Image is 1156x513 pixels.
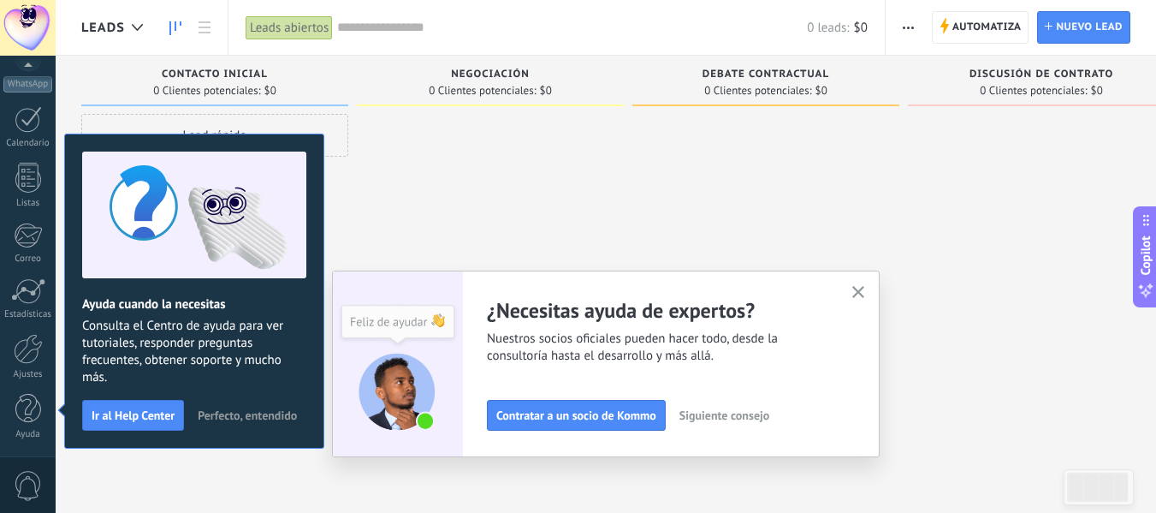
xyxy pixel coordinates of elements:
button: Más [896,11,921,44]
span: Debate contractual [702,69,829,81]
h2: ¿Necesitas ayuda de expertos? [487,297,831,324]
div: Ayuda [3,429,53,440]
span: $0 [815,86,827,96]
span: Discusión de contrato [969,69,1113,81]
a: Leads [161,11,190,45]
span: Ir al Help Center [92,409,175,421]
div: Leads abiertos [246,15,333,40]
div: Debate contractual [641,69,891,83]
a: Lista [190,11,219,45]
span: Contratar a un socio de Kommo [496,409,656,421]
div: WhatsApp [3,76,52,92]
button: Perfecto, entendido [190,403,305,428]
span: $0 [854,20,868,36]
div: Negociación [365,69,615,83]
span: Copilot [1137,236,1154,275]
span: Negociación [451,69,530,81]
button: Contratar a un socio de Kommo [487,400,666,431]
a: Automatiza [932,11,1029,44]
div: Lead rápido [81,114,348,157]
span: 0 Clientes potenciales: [153,86,260,96]
button: Siguiente consejo [672,403,777,428]
span: Nuevo lead [1056,12,1123,43]
span: Siguiente consejo [679,409,769,421]
span: $0 [264,86,276,96]
div: Calendario [3,138,53,149]
span: 0 Clientes potenciales: [704,86,811,96]
span: Automatiza [952,12,1022,43]
h2: Ayuda cuando la necesitas [82,296,306,313]
div: Contacto inicial [90,69,340,83]
span: Nuestros socios oficiales pueden hacer todo, desde la consultoría hasta el desarrollo y más allá. [487,331,831,365]
div: Ajustes [3,369,53,380]
button: Ir al Help Center [82,400,184,431]
span: 0 leads: [807,20,849,36]
span: Perfecto, entendido [198,409,297,421]
span: Leads [81,20,125,36]
span: $0 [540,86,552,96]
div: Estadísticas [3,309,53,320]
span: $0 [1091,86,1103,96]
span: Contacto inicial [162,69,268,81]
div: Listas [3,198,53,209]
div: Correo [3,254,53,265]
span: 0 Clientes potenciales: [429,86,536,96]
a: Nuevo lead [1037,11,1130,44]
span: 0 Clientes potenciales: [980,86,1087,96]
span: Consulta el Centro de ayuda para ver tutoriales, responder preguntas frecuentes, obtener soporte ... [82,318,306,386]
